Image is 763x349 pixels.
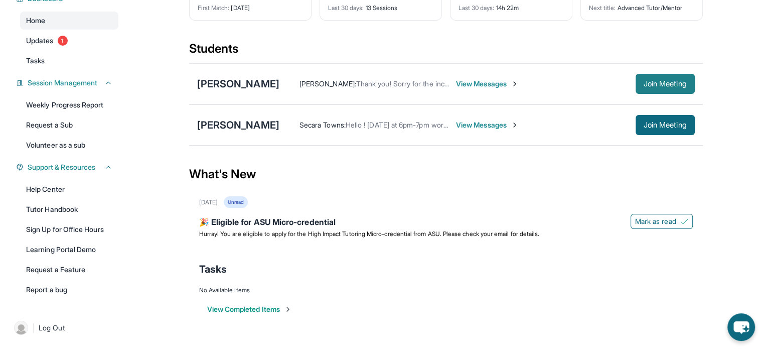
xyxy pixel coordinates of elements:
span: Tasks [26,56,45,66]
span: Hello ! [DATE] at 6pm-7pm works . [346,121,454,129]
span: View Messages [456,79,519,89]
button: View Completed Items [207,304,292,314]
a: Sign Up for Office Hours [20,220,118,239]
span: Hurray! You are eligible to apply for the High Impact Tutoring Micro-credential from ASU. Please ... [199,230,540,238]
span: Session Management [28,78,97,88]
span: 1 [58,36,68,46]
a: Volunteer as a sub [20,136,118,154]
a: Request a Sub [20,116,118,134]
span: Join Meeting [644,81,687,87]
span: [PERSON_NAME] : [299,79,356,88]
div: What's New [189,152,703,196]
span: Last 30 days : [328,4,364,12]
span: Home [26,16,45,26]
a: |Log Out [10,317,118,339]
div: [PERSON_NAME] [197,118,279,132]
a: Help Center [20,180,118,198]
span: Tasks [199,262,227,276]
span: First Match : [198,4,230,12]
button: Session Management [24,78,112,88]
img: Mark as read [680,217,688,225]
span: Next title : [589,4,616,12]
div: 🎉 Eligible for ASU Micro-credential [199,216,693,230]
span: Support & Resources [28,162,95,172]
span: Thank you! Sorry for the inconvenience [356,79,482,88]
button: Support & Resources [24,162,112,172]
a: Report a bug [20,281,118,299]
div: [PERSON_NAME] [197,77,279,91]
span: View Messages [456,120,519,130]
span: Last 30 days : [459,4,495,12]
button: Join Meeting [636,74,695,94]
img: user-img [14,321,28,335]
a: Learning Portal Demo [20,241,118,259]
div: No Available Items [199,286,693,294]
a: Updates1 [20,32,118,50]
span: | [32,322,35,334]
div: Students [189,41,703,63]
div: [DATE] [199,198,218,206]
a: Home [20,12,118,30]
a: Request a Feature [20,261,118,279]
a: Tasks [20,52,118,70]
button: Join Meeting [636,115,695,135]
span: Join Meeting [644,122,687,128]
span: Mark as read [635,216,676,226]
span: Updates [26,36,54,46]
div: Unread [224,196,248,208]
img: Chevron-Right [511,121,519,129]
span: Log Out [39,323,65,333]
span: Secara Towns : [299,121,346,129]
a: Weekly Progress Report [20,96,118,114]
a: Tutor Handbook [20,200,118,218]
button: Mark as read [631,214,693,229]
img: Chevron-Right [511,80,519,88]
button: chat-button [727,313,755,341]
